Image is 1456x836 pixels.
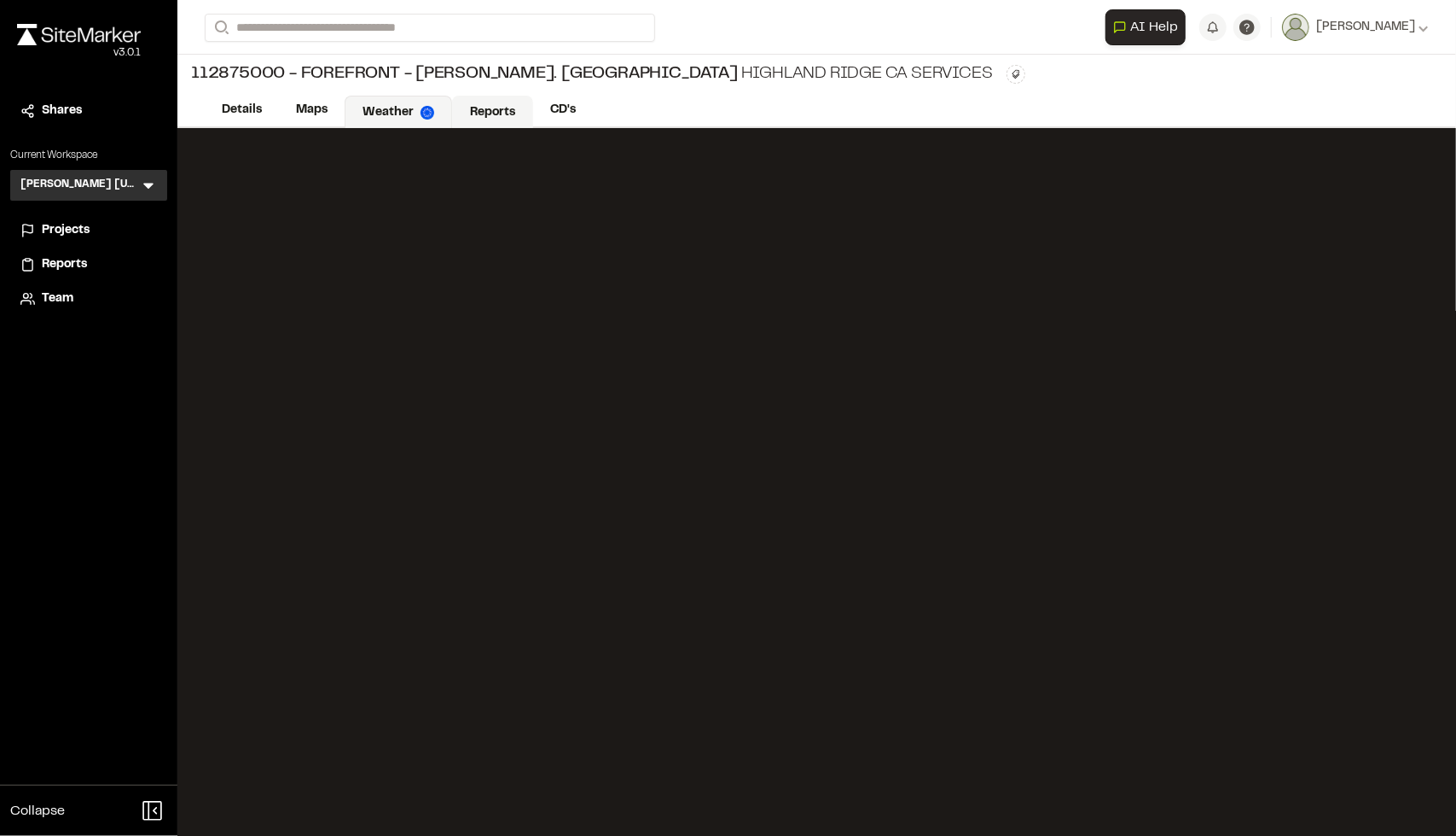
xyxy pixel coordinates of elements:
button: Edit Tags [1006,65,1025,84]
img: rebrand.png [17,24,141,45]
button: Open AI Assistant [1105,9,1186,45]
span: Projects [42,221,90,240]
h3: [PERSON_NAME] [US_STATE] [20,177,140,194]
a: Team [20,289,157,308]
div: Highland Ridge CA Services [191,61,993,87]
button: Search [205,14,235,42]
img: precipai.png [421,106,434,120]
span: Shares [42,102,82,120]
a: Maps [279,94,345,126]
a: Reports [452,96,533,128]
a: Details [205,94,279,126]
a: Weather [345,96,452,128]
div: Open AI Assistant [1105,9,1192,45]
span: [PERSON_NAME] [1316,18,1415,37]
p: Current Workspace [10,148,167,163]
img: User [1282,14,1309,41]
a: CD's [533,94,593,126]
div: Oh geez...please don't... [17,45,141,61]
a: Projects [20,221,157,240]
span: Team [42,289,73,308]
span: 112875000 - ForeFront - [PERSON_NAME]. [GEOGRAPHIC_DATA] [191,61,738,87]
span: AI Help [1130,17,1178,38]
span: Reports [42,255,87,274]
a: Shares [20,102,157,120]
a: Reports [20,255,157,274]
span: Collapse [10,801,65,821]
button: [PERSON_NAME] [1282,14,1429,41]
